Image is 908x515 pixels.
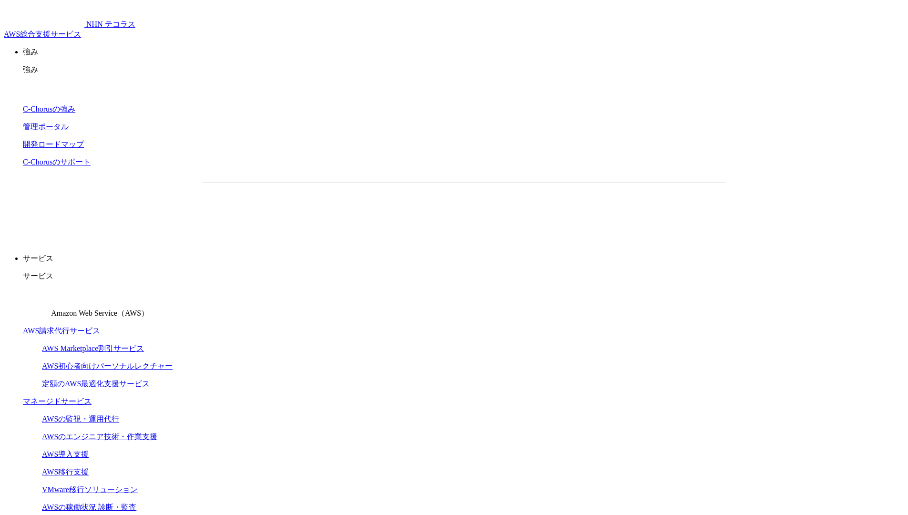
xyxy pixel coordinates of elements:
[42,503,136,511] a: AWSの稼働状況 診断・監査
[306,198,459,222] a: 資料を請求する
[23,271,904,281] p: サービス
[42,362,173,370] a: AWS初心者向けパーソナルレクチャー
[42,344,144,352] a: AWS Marketplace割引サービス
[469,198,622,222] a: まずは相談する
[23,327,100,335] a: AWS請求代行サービス
[42,468,89,476] a: AWS移行支援
[4,20,135,38] a: AWS総合支援サービス C-Chorus NHN テコラスAWS総合支援サービス
[23,140,84,148] a: 開発ロードマップ
[42,433,157,441] a: AWSのエンジニア技術・作業支援
[42,415,119,423] a: AWSの監視・運用代行
[51,309,149,317] span: Amazon Web Service（AWS）
[42,485,138,494] a: VMware移行ソリューション
[23,397,92,405] a: マネージドサービス
[23,254,904,264] p: サービス
[4,4,84,27] img: AWS総合支援サービス C-Chorus
[23,47,904,57] p: 強み
[23,123,69,131] a: 管理ポータル
[23,289,50,316] img: Amazon Web Service（AWS）
[42,380,150,388] a: 定額のAWS最適化支援サービス
[23,65,904,75] p: 強み
[42,450,89,458] a: AWS導入支援
[23,105,75,113] a: C-Chorusの強み
[23,158,91,166] a: C-Chorusのサポート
